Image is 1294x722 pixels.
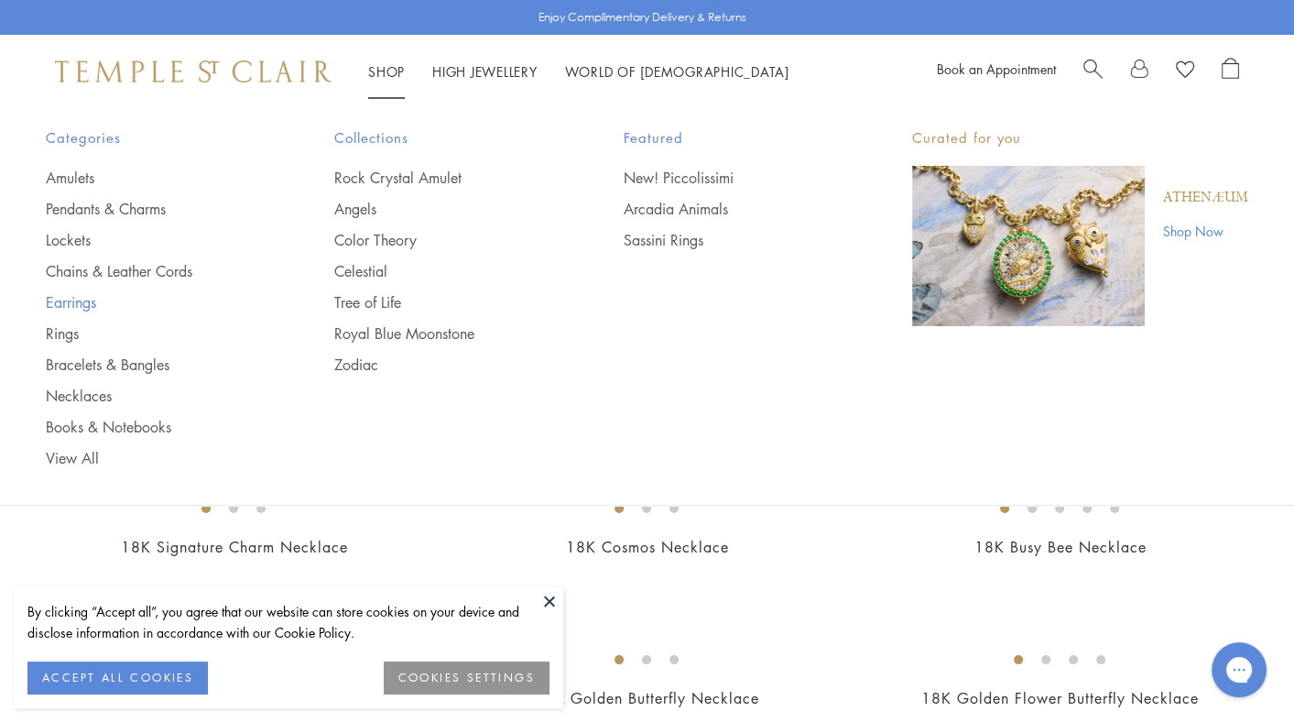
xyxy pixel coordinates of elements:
[334,355,549,375] a: Zodiac
[46,168,261,188] a: Amulets
[46,292,261,312] a: Earrings
[334,292,549,312] a: Tree of Life
[912,126,1248,149] p: Curated for you
[46,355,261,375] a: Bracelets & Bangles
[973,537,1146,557] a: 18K Busy Bee Necklace
[1222,58,1239,85] a: Open Shopping Bag
[334,199,549,219] a: Angels
[384,662,549,695] button: COOKIES SETTINGS
[46,261,261,281] a: Chains & Leather Cords
[120,537,347,557] a: 18K Signature Charm Necklace
[368,62,405,81] a: ShopShop
[46,126,261,149] span: Categories
[46,323,261,344] a: Rings
[1163,221,1248,241] a: Shop Now
[624,199,839,219] a: Arcadia Animals
[624,168,839,188] a: New! Piccolissimi
[937,60,1056,78] a: Book an Appointment
[334,323,549,344] a: Royal Blue Moonstone
[921,688,1199,708] a: 18K Golden Flower Butterfly Necklace
[46,386,261,406] a: Necklaces
[432,62,538,81] a: High JewelleryHigh Jewellery
[334,168,549,188] a: Rock Crystal Amulet
[368,60,789,83] nav: Main navigation
[46,230,261,250] a: Lockets
[46,448,261,468] a: View All
[1083,58,1103,85] a: Search
[334,230,549,250] a: Color Theory
[334,261,549,281] a: Celestial
[334,126,549,149] span: Collections
[538,8,746,27] p: Enjoy Complimentary Delivery & Returns
[46,417,261,437] a: Books & Notebooks
[27,601,549,643] div: By clicking “Accept all”, you agree that our website can store cookies on your device and disclos...
[55,60,332,82] img: Temple St. Clair
[565,537,728,557] a: 18K Cosmos Necklace
[1176,58,1194,85] a: View Wishlist
[1202,636,1276,704] iframe: Gorgias live chat messenger
[624,126,839,149] span: Featured
[27,662,208,695] button: ACCEPT ALL COOKIES
[624,230,839,250] a: Sassini Rings
[535,688,759,708] a: 18K Golden Butterfly Necklace
[46,199,261,219] a: Pendants & Charms
[1163,188,1248,208] a: Athenæum
[565,62,789,81] a: World of [DEMOGRAPHIC_DATA]World of [DEMOGRAPHIC_DATA]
